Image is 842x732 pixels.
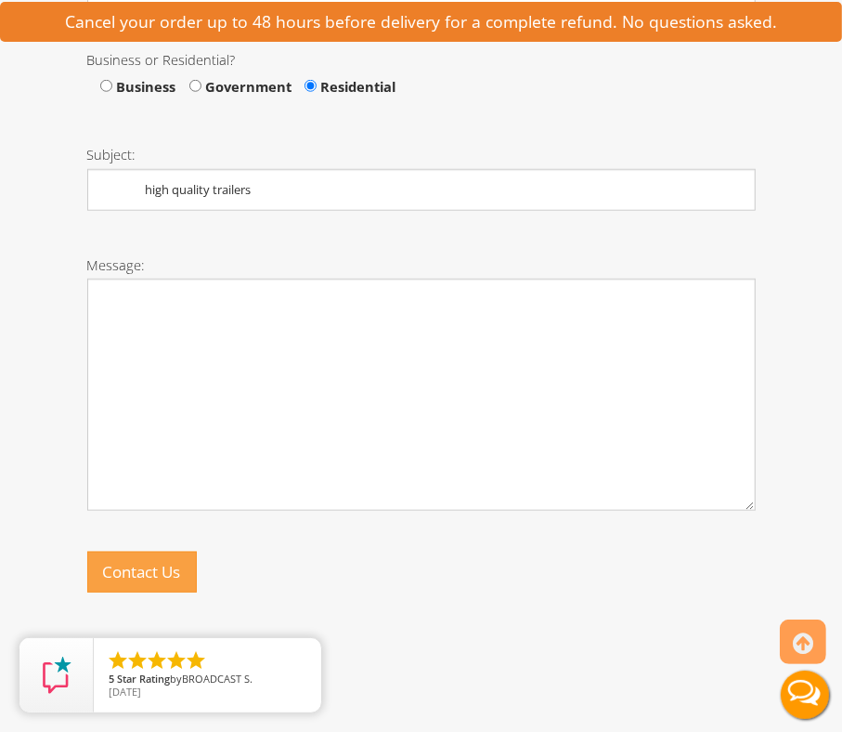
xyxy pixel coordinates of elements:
[107,649,129,672] li: 
[146,649,168,672] li: 
[126,649,149,672] li: 
[87,552,197,594] button: Contact Us
[109,672,114,686] span: 5
[317,77,395,96] span: Residential
[185,649,207,672] li: 
[768,658,842,732] button: Live Chat
[109,685,141,699] span: [DATE]
[38,657,75,694] img: Review Rating
[109,673,306,686] span: by
[112,77,175,96] span: Business
[201,77,291,96] span: Government
[117,672,170,686] span: Star Rating
[165,649,188,672] li: 
[182,672,253,686] span: BROADCAST S.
